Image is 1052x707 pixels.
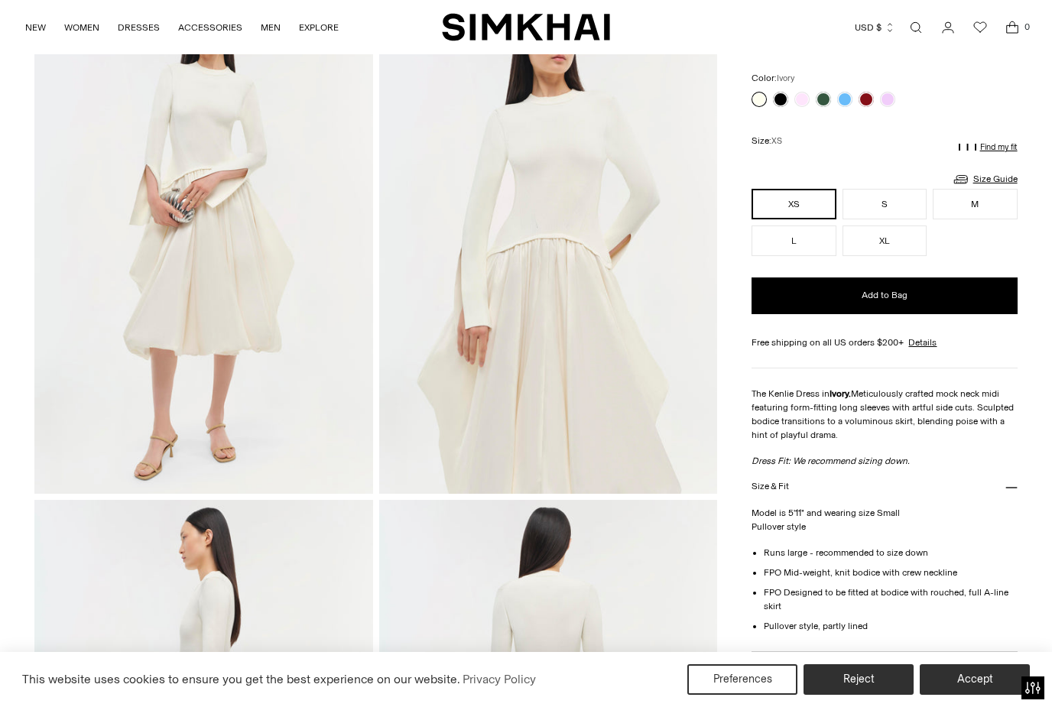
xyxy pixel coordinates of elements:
label: Size: [752,134,782,148]
li: Runs large - recommended to size down [764,546,1017,559]
a: ACCESSORIES [178,11,242,44]
li: FPO Mid-weight, knit bodice with crew neckline [764,566,1017,579]
a: SIMKHAI [442,12,610,42]
iframe: Sign Up via Text for Offers [12,649,154,695]
a: Open search modal [901,12,931,43]
span: XS [771,136,782,146]
a: Privacy Policy (opens in a new tab) [460,668,538,691]
label: Color: [752,71,794,86]
a: WOMEN [64,11,99,44]
a: Details [908,336,937,349]
button: L [752,225,836,256]
button: Accept [920,664,1030,695]
a: Go to the account page [933,12,963,43]
a: DRESSES [118,11,160,44]
button: S [843,189,927,219]
button: Size & Fit [752,468,1017,507]
li: Pullover style, partly lined [764,619,1017,633]
button: USD $ [855,11,895,44]
strong: Ivory. [830,388,851,399]
div: Free shipping on all US orders $200+ [752,336,1017,349]
span: This website uses cookies to ensure you get the best experience on our website. [22,672,460,686]
button: M [933,189,1017,219]
span: Meticulously crafted mock neck midi featuring form-fitting long sleeves with artful side cuts. Sc... [752,388,1014,440]
button: Preferences [687,664,797,695]
span: Ivory [777,73,794,83]
a: Wishlist [965,12,995,43]
span: Add to Bag [862,289,908,302]
a: Open cart modal [997,12,1028,43]
p: The Kenlie Dress in [752,387,1017,442]
em: Dress Fit: We recommend sizing down. [752,456,910,466]
span: 0 [1020,20,1034,34]
button: Reject [804,664,914,695]
a: NEW [25,11,46,44]
button: Add to Bag [752,277,1017,314]
button: XL [843,225,927,256]
a: EXPLORE [299,11,339,44]
a: Size Guide [952,170,1018,189]
h3: Size & Fit [752,482,788,491]
button: XS [752,189,836,219]
a: MEN [261,11,281,44]
p: Model is 5'11" and wearing size Small Pullover style [752,506,1017,533]
li: FPO Designed to be fitted at bodice with rouched, full A-line skirt [764,585,1017,613]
